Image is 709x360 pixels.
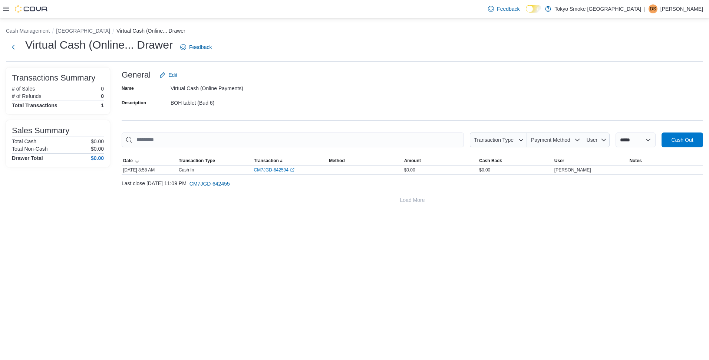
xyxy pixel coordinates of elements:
div: [DATE] 8:58 AM [122,166,177,174]
p: Tokyo Smoke [GEOGRAPHIC_DATA] [555,4,642,13]
div: Destinee Sullivan [649,4,657,13]
p: [PERSON_NAME] [660,4,703,13]
span: Transaction Type [474,137,514,143]
nav: An example of EuiBreadcrumbs [6,27,703,36]
img: Cova [15,5,48,13]
span: Amount [404,158,421,164]
button: Transaction Type [470,132,527,147]
button: User [583,132,610,147]
button: Edit [156,68,180,82]
h3: General [122,71,151,79]
button: Transaction Type [177,156,253,165]
p: Cash In [179,167,194,173]
p: | [644,4,646,13]
h1: Virtual Cash (Online... Drawer [25,37,173,52]
a: Feedback [177,40,215,55]
span: Cash Out [671,136,693,144]
span: User [587,137,598,143]
h3: Transactions Summary [12,73,95,82]
h6: # of Refunds [12,93,41,99]
input: Dark Mode [526,5,541,13]
p: 0 [101,86,104,92]
span: User [554,158,564,164]
a: Feedback [485,1,522,16]
span: Payment Method [531,137,570,143]
span: Method [329,158,345,164]
button: CM7JGD-642455 [187,176,233,191]
button: Notes [628,156,703,165]
h6: Total Cash [12,138,36,144]
span: CM7JGD-642455 [189,180,230,187]
h4: $0.00 [91,155,104,161]
svg: External link [290,168,294,172]
button: Transaction # [253,156,328,165]
span: Date [123,158,133,164]
button: User [553,156,628,165]
div: Last close [DATE] 11:09 PM [122,176,703,191]
p: 0 [101,93,104,99]
h4: Drawer Total [12,155,43,161]
button: Cash Back [478,156,553,165]
span: DS [650,4,656,13]
button: Amount [403,156,478,165]
span: Feedback [189,43,212,51]
label: Name [122,85,134,91]
span: Edit [168,71,177,79]
div: Virtual Cash (Online Payments) [171,82,270,91]
span: Transaction Type [179,158,215,164]
span: Load More [400,196,425,204]
h4: Total Transactions [12,102,57,108]
p: $0.00 [91,146,104,152]
h6: Total Non-Cash [12,146,48,152]
button: Method [327,156,403,165]
input: This is a search bar. As you type, the results lower in the page will automatically filter. [122,132,464,147]
button: Next [6,40,21,55]
p: $0.00 [91,138,104,144]
button: Virtual Cash (Online... Drawer [116,28,185,34]
label: Description [122,100,146,106]
button: [GEOGRAPHIC_DATA] [56,28,110,34]
button: Cash Management [6,28,50,34]
button: Payment Method [527,132,583,147]
span: [PERSON_NAME] [554,167,591,173]
h6: # of Sales [12,86,35,92]
span: Cash Back [479,158,502,164]
h4: 1 [101,102,104,108]
span: Transaction # [254,158,283,164]
a: CM7JGD-642594External link [254,167,294,173]
span: Notes [629,158,642,164]
button: Load More [122,193,703,207]
h3: Sales Summary [12,126,69,135]
div: $0.00 [478,166,553,174]
div: BOH tablet (Bud 6) [171,97,270,106]
button: Cash Out [662,132,703,147]
button: Date [122,156,177,165]
span: $0.00 [404,167,415,173]
span: Feedback [497,5,520,13]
